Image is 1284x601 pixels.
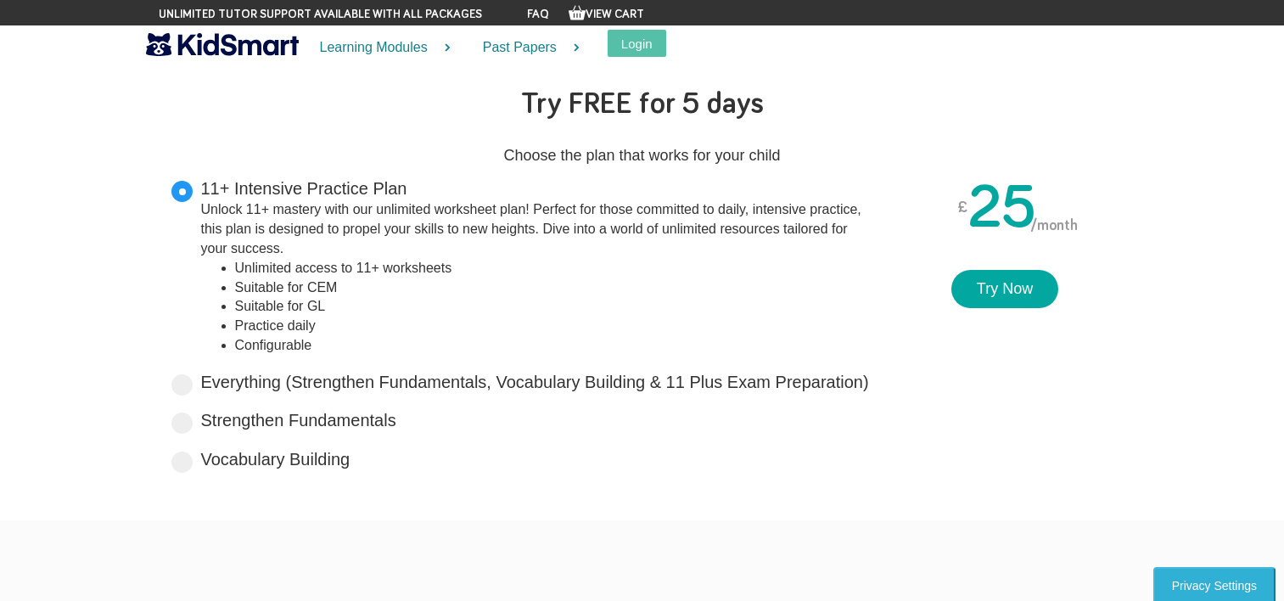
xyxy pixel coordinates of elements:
[201,370,869,395] label: Everything (Strengthen Fundamentals, Vocabulary Building & 11 Plus Exam Preparation)
[527,8,549,20] a: FAQ
[951,270,1058,309] a: Try Now
[201,447,350,472] label: Vocabulary Building
[569,4,586,21] img: Your items in the shopping basket
[235,278,872,298] li: Suitable for CEM
[299,25,462,70] a: Learning Modules
[462,25,591,70] a: Past Papers
[608,30,666,57] button: Login
[1030,218,1078,233] sub: /month
[235,317,872,336] li: Practice daily
[201,177,872,356] label: 11+ Intensive Practice Plan
[159,6,482,23] span: Unlimited tutor support available with all packages
[146,30,299,59] img: KidSmart logo
[235,259,872,278] li: Unlimited access to 11+ worksheets
[201,200,872,259] div: Unlock 11+ mastery with our unlimited worksheet plan! Perfect for those committed to daily, inten...
[201,408,396,433] label: Strengthen Fundamentals
[235,336,872,356] li: Configurable
[569,8,644,20] a: View Cart
[159,143,1126,168] p: Choose the plan that works for your child
[159,76,1126,134] h2: Try FREE for 5 days
[957,192,967,222] sup: £
[235,297,872,317] li: Suitable for GL
[967,178,1036,239] span: 25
